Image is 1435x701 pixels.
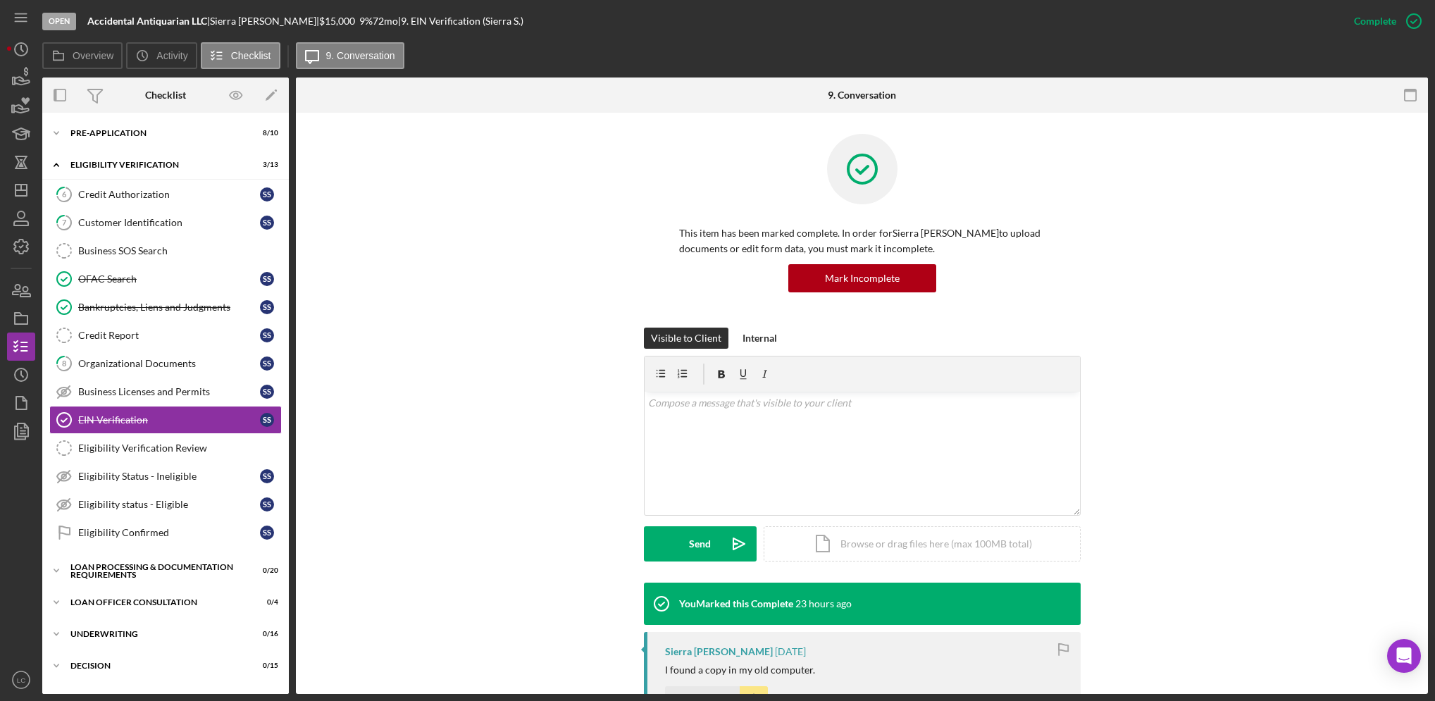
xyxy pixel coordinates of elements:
[253,129,278,137] div: 8 / 10
[42,13,76,30] div: Open
[49,490,282,519] a: Eligibility status - EligibleSS
[73,50,113,61] label: Overview
[87,15,207,27] b: Accidental Antiquarian LLC
[260,328,274,342] div: S S
[398,15,523,27] div: | 9. EIN Verification (Sierra S.)
[1387,639,1421,673] div: Open Intercom Messenger
[7,666,35,694] button: LC
[70,161,243,169] div: Eligibility Verification
[70,563,243,579] div: Loan Processing & Documentation Requirements
[49,434,282,462] a: Eligibility Verification Review
[825,264,900,292] div: Mark Incomplete
[373,15,398,27] div: 72 mo
[49,209,282,237] a: 7Customer IdentificationSS
[17,676,25,684] text: LC
[795,598,852,609] time: 2025-09-03 13:55
[78,527,260,538] div: Eligibility Confirmed
[78,414,260,426] div: EIN Verification
[1340,7,1428,35] button: Complete
[260,413,274,427] div: S S
[326,50,395,61] label: 9. Conversation
[253,161,278,169] div: 3 / 13
[253,630,278,638] div: 0 / 16
[260,469,274,483] div: S S
[644,526,757,562] button: Send
[1354,7,1396,35] div: Complete
[70,630,243,638] div: Underwriting
[319,15,355,27] span: $15,000
[788,264,936,292] button: Mark Incomplete
[665,646,773,657] div: Sierra [PERSON_NAME]
[775,646,806,657] time: 2025-09-02 14:51
[231,50,271,61] label: Checklist
[260,526,274,540] div: S S
[210,15,319,27] div: Sierra [PERSON_NAME] |
[260,300,274,314] div: S S
[78,442,281,454] div: Eligibility Verification Review
[42,42,123,69] button: Overview
[679,225,1045,257] p: This item has been marked complete. In order for Sierra [PERSON_NAME] to upload documents or edit...
[126,42,197,69] button: Activity
[78,358,260,369] div: Organizational Documents
[828,89,896,101] div: 9. Conversation
[70,598,243,607] div: Loan Officer Consultation
[260,385,274,399] div: S S
[260,216,274,230] div: S S
[49,321,282,349] a: Credit ReportSS
[62,218,67,227] tspan: 7
[62,190,67,199] tspan: 6
[78,217,260,228] div: Customer Identification
[735,328,784,349] button: Internal
[49,519,282,547] a: Eligibility ConfirmedSS
[260,272,274,286] div: S S
[87,15,210,27] div: |
[260,187,274,201] div: S S
[644,328,728,349] button: Visible to Client
[49,462,282,490] a: Eligibility Status - IneligibleSS
[253,566,278,575] div: 0 / 20
[78,330,260,341] div: Credit Report
[201,42,280,69] button: Checklist
[743,328,777,349] div: Internal
[78,302,260,313] div: Bankruptcies, Liens and Judgments
[156,50,187,61] label: Activity
[78,386,260,397] div: Business Licenses and Permits
[665,664,815,676] div: I found a copy in my old computer.
[145,89,186,101] div: Checklist
[62,359,66,368] tspan: 8
[359,15,373,27] div: 9 %
[78,273,260,285] div: OFAC Search
[260,356,274,371] div: S S
[78,499,260,510] div: Eligibility status - Eligible
[253,662,278,670] div: 0 / 15
[689,526,711,562] div: Send
[49,406,282,434] a: EIN VerificationSS
[679,598,793,609] div: You Marked this Complete
[78,245,281,256] div: Business SOS Search
[651,328,721,349] div: Visible to Client
[49,378,282,406] a: Business Licenses and PermitsSS
[296,42,404,69] button: 9. Conversation
[260,497,274,511] div: S S
[49,237,282,265] a: Business SOS Search
[78,471,260,482] div: Eligibility Status - Ineligible
[70,662,243,670] div: Decision
[49,180,282,209] a: 6Credit AuthorizationSS
[253,598,278,607] div: 0 / 4
[49,265,282,293] a: OFAC SearchSS
[49,349,282,378] a: 8Organizational DocumentsSS
[78,189,260,200] div: Credit Authorization
[49,293,282,321] a: Bankruptcies, Liens and JudgmentsSS
[70,129,243,137] div: Pre-Application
